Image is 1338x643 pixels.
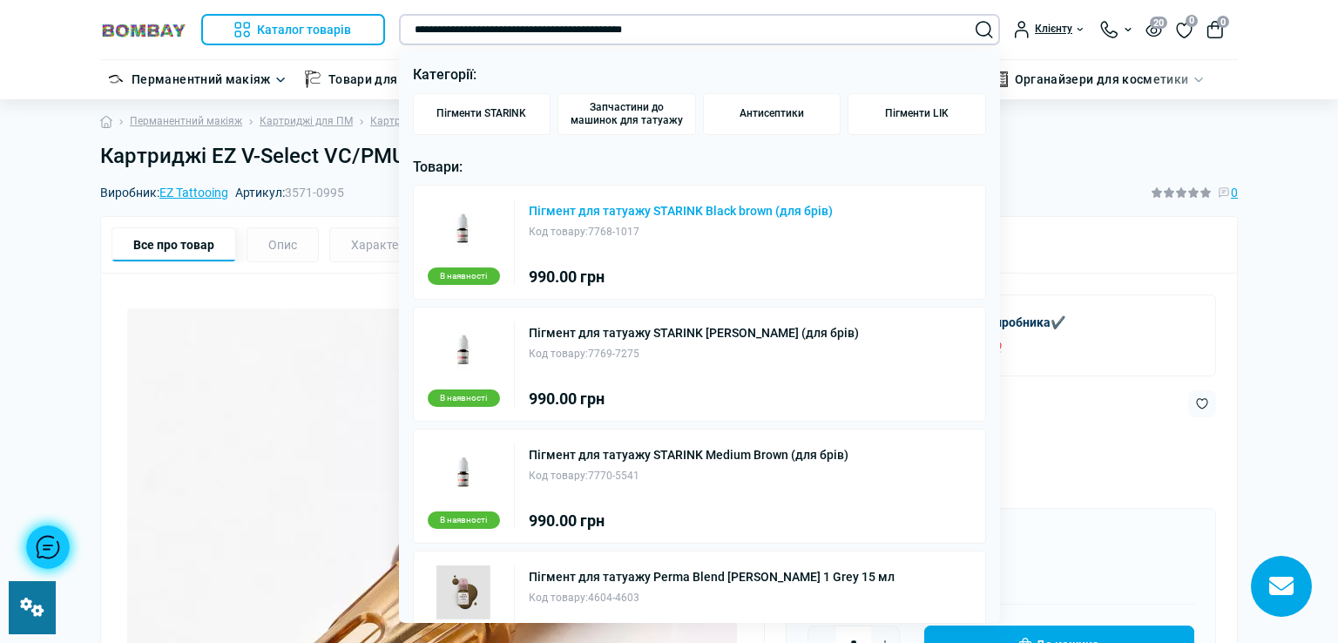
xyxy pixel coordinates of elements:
button: 0 [1206,21,1224,38]
a: Органайзери для косметики [1015,70,1189,89]
div: В наявності [428,267,500,285]
span: Код товару: [529,470,588,482]
div: 4604-4603 [529,590,895,606]
span: Антисептики [740,107,804,120]
button: Каталог товарів [201,14,385,45]
a: Пігмент для татуажу STARINK Medium Brown (для брів) [529,449,848,461]
div: 7770-5541 [529,468,848,484]
div: 990.00 грн [529,269,833,285]
a: Перманентний макіяж [132,70,271,89]
img: Пігмент для татуажу STARINK Dark Brown (для брів) [436,321,490,376]
div: 7769-7275 [529,346,859,362]
span: Код товару: [529,226,588,238]
p: Категорії: [413,64,987,86]
a: Товари для тату [328,70,427,89]
img: Перманентний макіяж [107,71,125,88]
a: Запчастини до машинок для татуажу [557,93,696,135]
div: 990.00 грн [529,391,859,407]
img: Пігмент для татуажу Perma Blend Tina Davies 1 Grey 15 мл [436,565,490,619]
a: Пігменти LIK [848,93,986,135]
a: Антисептики [703,93,841,135]
span: Пігменти STARINK [436,107,526,120]
div: В наявності [428,389,500,407]
img: Товари для тату [304,71,321,88]
span: 20 [1150,17,1167,29]
div: 7768-1017 [529,224,833,240]
span: Запчастини до машинок для татуажу [565,101,688,127]
img: Пігмент для татуажу STARINK Medium Brown (для брів) [436,443,490,497]
div: 990.00 грн [529,513,848,529]
span: 0 [1217,16,1229,28]
img: BOMBAY [100,22,187,38]
img: Пігмент для татуажу STARINK Black brown (для брів) [436,200,490,254]
a: 0 [1176,20,1193,39]
a: Пігменти STARINK [413,93,551,135]
p: Товари: [413,156,987,179]
button: 20 [1145,22,1162,37]
a: Пігмент для татуажу STARINK Black brown (для брів) [529,205,833,217]
span: Код товару: [529,348,588,360]
div: В наявності [428,511,500,529]
span: Пігменти LIK [885,107,949,120]
span: Код товару: [529,592,588,604]
span: 0 [1186,15,1198,27]
a: Пігмент для татуажу STARINK [PERSON_NAME] (для брів) [529,327,859,339]
button: Search [976,21,993,38]
a: Пігмент для татуажу Perma Blend [PERSON_NAME] 1 Grey 15 мл [529,571,895,583]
